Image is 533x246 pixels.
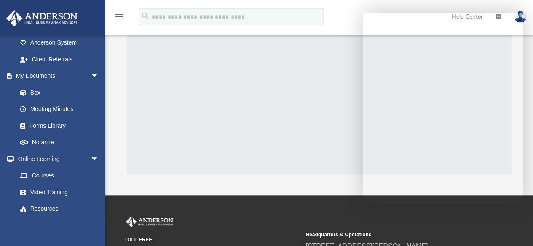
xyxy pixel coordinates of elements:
[12,201,107,217] a: Resources
[12,184,103,201] a: Video Training
[91,217,107,234] span: arrow_drop_down
[124,236,300,243] small: TOLL FREE
[12,51,107,68] a: Client Referrals
[114,12,124,22] i: menu
[6,151,107,167] a: Online Learningarrow_drop_down
[12,134,107,151] a: Notarize
[305,231,481,238] small: Headquarters & Operations
[12,101,107,118] a: Meeting Minutes
[124,216,175,227] img: Anderson Advisors Platinum Portal
[91,68,107,85] span: arrow_drop_down
[141,11,150,21] i: search
[12,117,103,134] a: Forms Library
[4,10,80,26] img: Anderson Advisors Platinum Portal
[6,217,112,234] a: Billingarrow_drop_down
[91,151,107,168] span: arrow_drop_down
[12,167,107,184] a: Courses
[514,11,527,23] img: User Pic
[114,16,124,22] a: menu
[6,68,107,85] a: My Documentsarrow_drop_down
[363,13,523,204] iframe: Chat Window
[12,84,103,101] a: Box
[12,34,107,51] a: Anderson System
